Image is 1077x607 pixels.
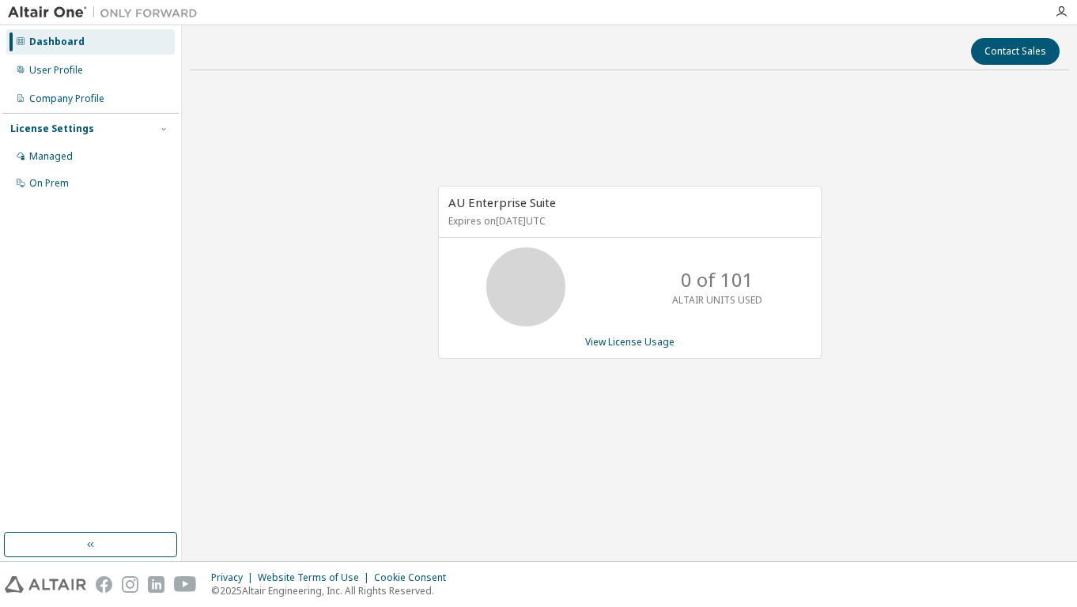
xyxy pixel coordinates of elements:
div: Privacy [211,571,258,584]
div: User Profile [29,64,83,77]
span: AU Enterprise Suite [448,194,556,210]
div: Managed [29,150,73,163]
a: View License Usage [585,335,675,349]
p: ALTAIR UNITS USED [672,293,762,307]
img: altair_logo.svg [5,576,86,593]
img: Altair One [8,5,206,21]
div: Company Profile [29,92,104,105]
img: instagram.svg [122,576,138,593]
div: On Prem [29,177,69,190]
img: facebook.svg [96,576,112,593]
div: Dashboard [29,36,85,48]
div: License Settings [10,123,94,135]
div: Cookie Consent [374,571,455,584]
img: linkedin.svg [148,576,164,593]
img: youtube.svg [174,576,197,593]
p: Expires on [DATE] UTC [448,214,807,228]
div: Website Terms of Use [258,571,374,584]
button: Contact Sales [971,38,1060,65]
p: © 2025 Altair Engineering, Inc. All Rights Reserved. [211,584,455,598]
p: 0 of 101 [681,266,754,293]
